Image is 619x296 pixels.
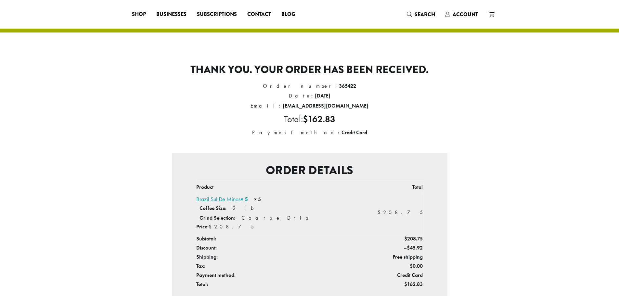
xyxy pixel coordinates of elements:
[361,271,423,280] td: Credit Card
[303,113,308,125] span: $
[404,235,407,242] span: $
[283,102,368,109] strong: [EMAIL_ADDRESS][DOMAIN_NAME]
[209,223,214,230] span: $
[196,262,361,271] th: Tax:
[196,252,361,262] th: Shipping:
[172,91,447,101] li: Date:
[339,83,356,89] strong: 365422
[415,11,435,18] span: Search
[156,10,187,19] span: Businesses
[172,111,447,128] li: Total:
[254,196,261,203] strong: × 5
[200,214,235,221] strong: Grind Selection:
[200,205,226,212] strong: Coffee Size:
[177,163,442,177] h2: Order details
[196,243,361,252] th: Discount:
[378,209,383,216] span: $
[197,10,237,19] span: Subscriptions
[453,11,478,18] span: Account
[404,281,423,288] span: 162.83
[233,205,254,212] p: 2 lb
[402,9,440,20] a: Search
[196,180,361,194] th: Product
[196,271,361,280] th: Payment method:
[361,243,423,252] td: –
[410,263,423,269] span: 0.00
[281,10,295,19] span: Blog
[196,280,361,289] th: Total:
[241,214,317,221] p: Coarse Drip
[172,81,447,91] li: Order number:
[361,180,423,194] th: Total
[342,129,367,136] strong: Credit Card
[247,10,271,19] span: Contact
[303,113,335,125] bdi: 162.83
[407,244,410,251] span: $
[172,64,447,76] p: Thank you. Your order has been received.
[127,9,151,19] a: Shop
[196,234,361,243] th: Subtotal:
[209,223,254,230] span: 208.75
[410,263,413,269] span: $
[315,92,330,99] strong: [DATE]
[172,128,447,137] li: Payment method:
[196,223,209,230] strong: Price:
[404,235,423,242] span: 208.75
[240,195,248,203] strong: × 5
[407,244,423,251] span: 45.92
[404,281,407,288] span: $
[378,209,423,216] bdi: 208.75
[172,101,447,111] li: Email:
[361,252,423,262] td: Free shipping
[132,10,146,19] span: Shop
[196,195,248,203] a: Brazil Sul De Minas× 5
